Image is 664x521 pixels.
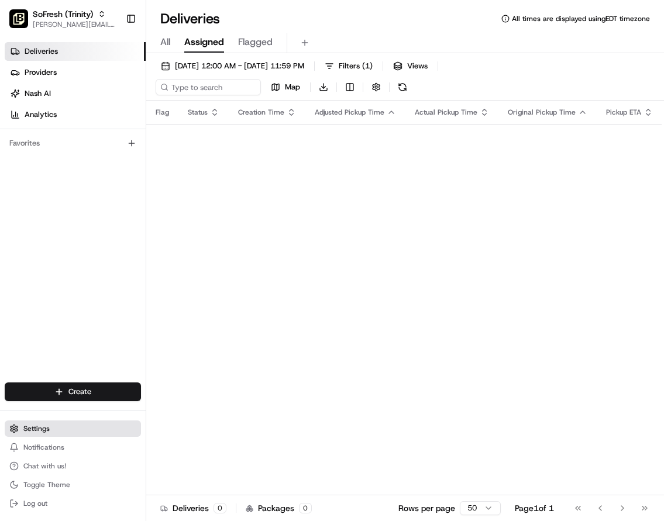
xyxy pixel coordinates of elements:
h1: Deliveries [160,9,220,28]
img: SoFresh (Trinity) [9,9,28,28]
button: Toggle Theme [5,477,141,493]
span: All times are displayed using EDT timezone [512,14,650,23]
div: 📗 [12,171,21,180]
span: Create [68,387,91,397]
span: Notifications [23,443,64,452]
input: Type to search [156,79,261,95]
button: Chat with us! [5,458,141,474]
a: Nash AI [5,84,146,103]
p: Rows per page [398,502,455,514]
button: Notifications [5,439,141,456]
div: We're available if you need us! [40,123,148,133]
div: 0 [214,503,226,513]
p: Welcome 👋 [12,47,213,65]
button: Map [266,79,305,95]
span: Assigned [184,35,224,49]
span: Settings [23,424,50,433]
a: Analytics [5,105,146,124]
div: 0 [299,503,312,513]
span: [DATE] 12:00 AM - [DATE] 11:59 PM [175,61,304,71]
button: SoFresh (Trinity) [33,8,93,20]
span: Views [407,61,428,71]
span: Status [188,108,208,117]
img: Nash [12,12,35,35]
span: Toggle Theme [23,480,70,489]
button: Views [388,58,433,74]
span: ( 1 ) [362,61,373,71]
div: Page 1 of 1 [515,502,554,514]
a: Deliveries [5,42,146,61]
div: Start new chat [40,112,192,123]
a: Providers [5,63,146,82]
div: 💻 [99,171,108,180]
span: Chat with us! [23,461,66,471]
span: API Documentation [111,170,188,181]
a: 📗Knowledge Base [7,165,94,186]
div: Favorites [5,134,141,153]
a: 💻API Documentation [94,165,192,186]
div: Packages [246,502,312,514]
button: Refresh [394,79,411,95]
span: Providers [25,67,57,78]
span: Filters [339,61,373,71]
span: Map [285,82,300,92]
span: Original Pickup Time [508,108,576,117]
input: Clear [30,75,193,88]
button: Filters(1) [319,58,378,74]
button: Create [5,382,141,401]
button: Start new chat [199,115,213,129]
button: [PERSON_NAME][EMAIL_ADDRESS][DOMAIN_NAME] [33,20,116,29]
span: Deliveries [25,46,58,57]
span: Pylon [116,198,142,207]
span: All [160,35,170,49]
button: Log out [5,495,141,512]
span: Pickup ETA [606,108,641,117]
button: [DATE] 12:00 AM - [DATE] 11:59 PM [156,58,309,74]
span: Flagged [238,35,273,49]
a: Powered byPylon [82,198,142,207]
span: Analytics [25,109,57,120]
span: Flag [156,108,169,117]
span: Nash AI [25,88,51,99]
span: Creation Time [238,108,284,117]
button: SoFresh (Trinity)SoFresh (Trinity)[PERSON_NAME][EMAIL_ADDRESS][DOMAIN_NAME] [5,5,121,33]
span: Adjusted Pickup Time [315,108,384,117]
span: Log out [23,499,47,508]
span: Actual Pickup Time [415,108,477,117]
div: Deliveries [160,502,226,514]
img: 1736555255976-a54dd68f-1ca7-489b-9aae-adbdc363a1c4 [12,112,33,133]
button: Settings [5,420,141,437]
span: Knowledge Base [23,170,90,181]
